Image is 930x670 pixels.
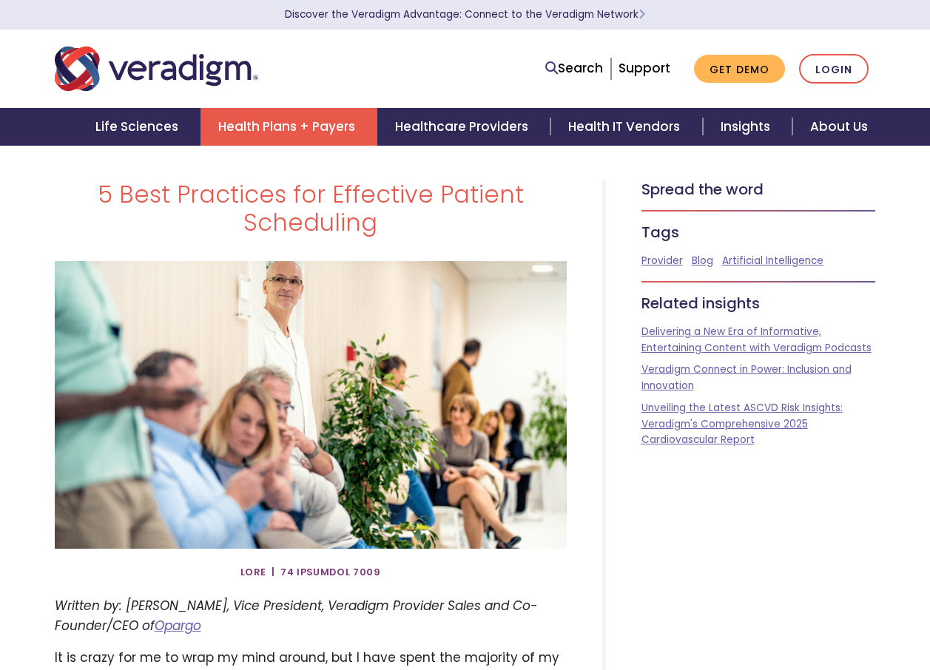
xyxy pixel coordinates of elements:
span: Learn More [638,7,645,21]
img: Veradigm logo [55,44,258,93]
a: Artificial Intelligence [722,254,823,268]
a: Provider [641,254,683,268]
a: Insights [703,108,792,146]
a: Search [545,58,603,78]
a: Login [799,54,869,84]
a: Healthcare Providers [377,108,550,146]
a: Veradigm Connect in Power: Inclusion and Innovation [641,362,852,393]
h5: Related insights [641,294,876,312]
a: Health Plans + Payers [201,108,377,146]
a: Opargo [155,617,201,635]
a: Discover the Veradigm Advantage: Connect to the Veradigm NetworkLearn More [285,7,645,21]
a: Health IT Vendors [550,108,702,146]
a: Delivering a New Era of Informative, Entertaining Content with Veradigm Podcasts [641,325,872,355]
h1: 5 Best Practices for Effective Patient Scheduling [55,180,567,237]
a: About Us [792,108,886,146]
h5: Tags [641,223,876,241]
span: Lore | 74 Ipsumdol 7009 [240,561,381,584]
h5: Spread the word [641,180,876,198]
a: Support [619,59,670,77]
a: Life Sciences [78,108,201,146]
a: Blog [692,254,713,268]
em: Written by: [PERSON_NAME], Vice President, Veradigm Provider Sales and Co-Founder/CEO of [55,597,537,635]
a: Unveiling the Latest ASCVD Risk Insights: Veradigm's Comprehensive 2025 Cardiovascular Report [641,401,843,447]
a: Get Demo [694,55,785,84]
